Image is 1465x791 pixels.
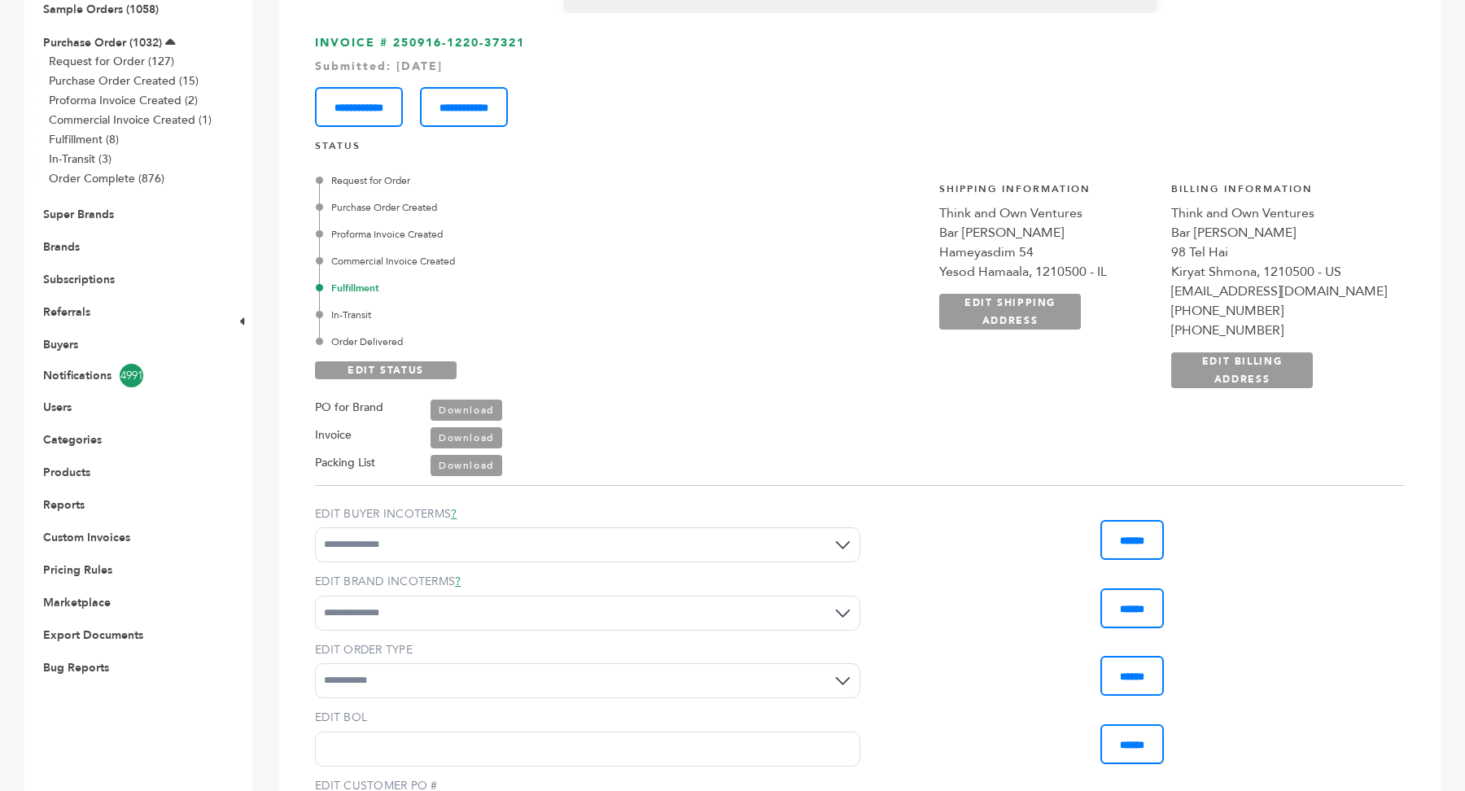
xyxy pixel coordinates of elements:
[939,182,1155,204] h4: Shipping Information
[315,398,383,417] label: PO for Brand
[43,364,209,387] a: Notifications4991
[315,35,1405,127] h3: INVOICE # 250916-1220-37321
[451,506,457,522] a: ?
[431,455,502,476] a: Download
[939,223,1155,243] div: Bar [PERSON_NAME]
[120,364,143,387] span: 4991
[939,203,1155,223] div: Think and Own Ventures
[43,239,80,255] a: Brands
[315,426,352,445] label: Invoice
[43,304,90,320] a: Referrals
[49,171,164,186] a: Order Complete (876)
[43,272,115,287] a: Subscriptions
[315,710,860,726] label: EDIT BOL
[43,337,78,352] a: Buyers
[43,627,143,643] a: Export Documents
[315,139,1405,161] h4: STATUS
[315,453,375,473] label: Packing List
[939,243,1155,262] div: Hameyasdim 54
[1171,321,1387,340] div: [PHONE_NUMBER]
[43,497,85,513] a: Reports
[319,281,697,295] div: Fulfillment
[49,93,198,108] a: Proforma Invoice Created (2)
[939,262,1155,282] div: Yesod Hamaala, 1210500 - IL
[431,400,502,421] a: Download
[49,73,199,89] a: Purchase Order Created (15)
[43,562,112,578] a: Pricing Rules
[319,200,697,215] div: Purchase Order Created
[1171,203,1387,223] div: Think and Own Ventures
[939,294,1081,330] a: EDIT SHIPPING ADDRESS
[431,427,502,448] a: Download
[43,595,111,610] a: Marketplace
[315,506,860,522] label: EDIT BUYER INCOTERMS
[1171,352,1313,388] a: EDIT BILLING ADDRESS
[43,530,130,545] a: Custom Invoices
[1171,243,1387,262] div: 98 Tel Hai
[319,227,697,242] div: Proforma Invoice Created
[315,642,860,658] label: EDIT ORDER TYPE
[43,432,102,448] a: Categories
[49,151,112,167] a: In-Transit (3)
[315,59,1405,75] div: Submitted: [DATE]
[319,173,697,188] div: Request for Order
[315,574,860,590] label: EDIT BRAND INCOTERMS
[43,660,109,675] a: Bug Reports
[49,112,212,128] a: Commercial Invoice Created (1)
[43,465,90,480] a: Products
[1171,262,1387,282] div: Kiryat Shmona, 1210500 - US
[315,361,457,379] a: EDIT STATUS
[43,35,162,50] a: Purchase Order (1032)
[49,132,119,147] a: Fulfillment (8)
[1171,301,1387,321] div: [PHONE_NUMBER]
[1171,282,1387,301] div: [EMAIL_ADDRESS][DOMAIN_NAME]
[455,574,461,589] a: ?
[319,308,697,322] div: In-Transit
[43,207,114,222] a: Super Brands
[43,400,72,415] a: Users
[319,254,697,269] div: Commercial Invoice Created
[1171,182,1387,204] h4: Billing Information
[49,54,174,69] a: Request for Order (127)
[319,334,697,349] div: Order Delivered
[43,2,159,17] a: Sample Orders (1058)
[1171,223,1387,243] div: Bar [PERSON_NAME]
